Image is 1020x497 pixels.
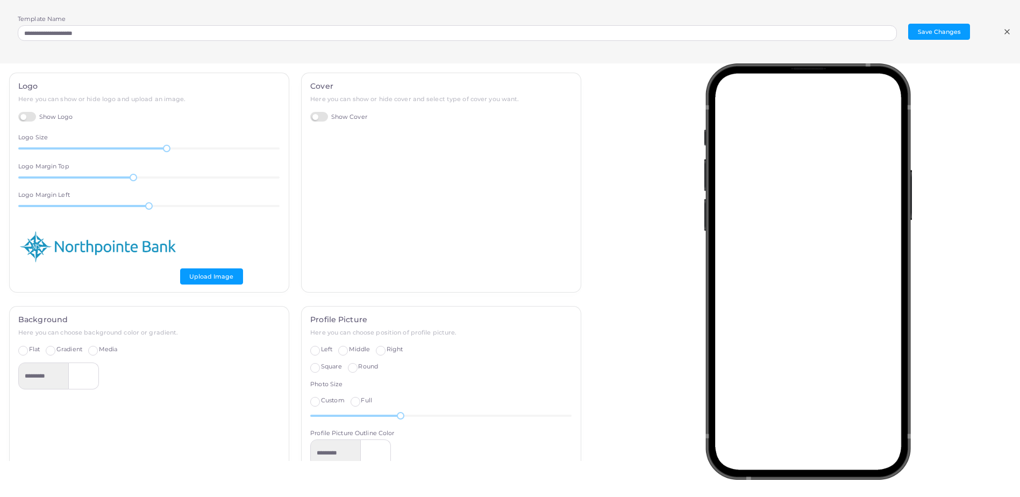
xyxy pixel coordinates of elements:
[310,329,572,336] h6: Here you can choose position of profile picture.
[310,429,394,438] label: Profile Picture Outline Color
[18,82,280,91] h4: Logo
[29,345,40,353] span: Flat
[18,220,180,274] img: Logo
[310,82,572,91] h4: Cover
[18,133,48,142] label: Logo Size
[180,268,243,285] button: Upload Image
[56,345,82,353] span: Gradient
[18,315,280,324] h4: Background
[349,345,370,353] span: Middle
[99,345,118,353] span: Media
[358,363,378,370] span: Round
[18,15,66,24] label: Template Name
[310,96,572,103] h6: Here you can show or hide cover and select type of cover you want.
[321,345,332,353] span: Left
[18,162,69,171] label: Logo Margin Top
[387,345,403,353] span: Right
[18,112,73,122] label: Show Logo
[310,380,343,389] label: Photo Size
[321,363,342,370] span: Square
[321,396,345,404] span: Custom
[908,24,970,40] button: Save Changes
[361,396,372,404] span: Full
[310,315,572,324] h4: Profile Picture
[18,191,70,200] label: Logo Margin Left
[18,96,280,103] h6: Here you can show or hide logo and upload an image.
[18,329,280,336] h6: Here you can choose background color or gradient.
[310,112,367,122] label: Show Cover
